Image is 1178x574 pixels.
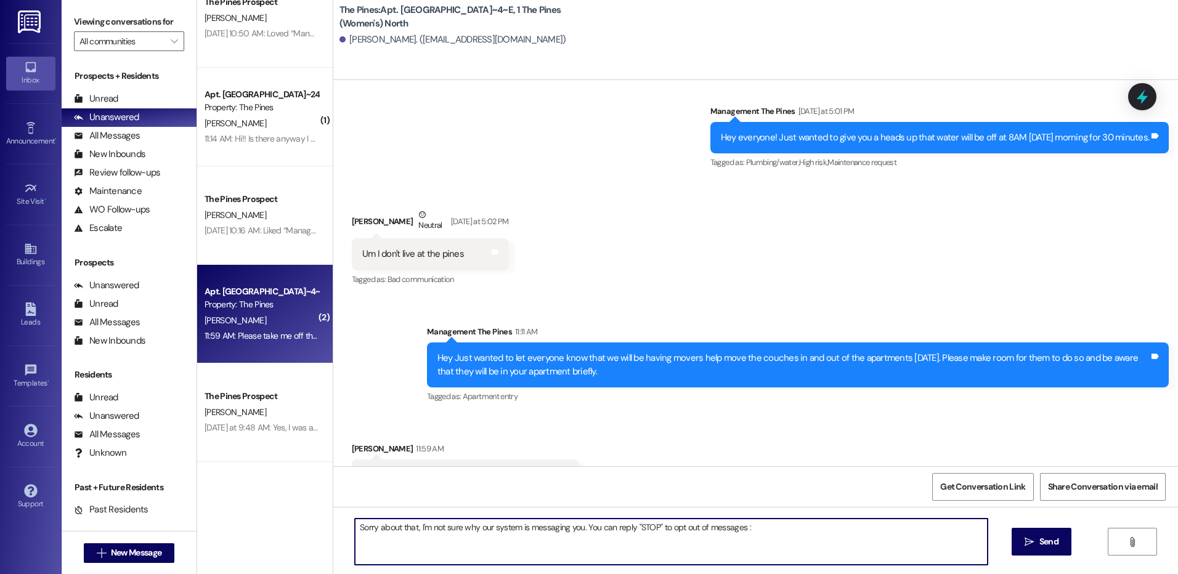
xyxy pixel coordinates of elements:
[205,28,1176,39] div: [DATE] 10:50 AM: Loved “Management The Pines (The Pines): Hey [PERSON_NAME], I wanted to remind y...
[47,377,49,386] span: •
[6,299,55,332] a: Leads
[84,543,175,563] button: New Message
[74,410,139,422] div: Unanswered
[205,298,319,311] div: Property: The Pines
[74,316,140,329] div: All Messages
[74,12,184,31] label: Viewing conversations for
[827,157,896,168] span: Maintenance request
[111,546,161,559] span: New Message
[97,548,106,558] i: 
[416,208,444,234] div: Neutral
[940,480,1025,493] span: Get Conversation Link
[799,157,828,168] span: High risk ,
[74,166,160,179] div: Review follow-ups
[205,315,266,326] span: [PERSON_NAME]
[205,88,319,101] div: Apt. [GEOGRAPHIC_DATA]~24~A, 1 The Pines (Women's) North
[205,330,417,341] div: 11:59 AM: Please take me off the list, I do not live at the pines
[413,442,444,455] div: 11:59 AM
[74,297,118,310] div: Unread
[74,447,126,459] div: Unknown
[74,222,122,235] div: Escalate
[339,4,586,30] b: The Pines: Apt. [GEOGRAPHIC_DATA]~4~E, 1 The Pines (Women's) North
[6,360,55,393] a: Templates •
[74,522,157,535] div: Future Residents
[205,193,319,206] div: The Pines Prospect
[205,422,557,433] div: [DATE] at 9:48 AM: Yes, I was able to get in! Sorry about the miscommunication, I'll be there at ...
[6,178,55,211] a: Site Visit •
[205,12,266,23] span: [PERSON_NAME]
[62,70,197,83] div: Prospects + Residents
[352,270,509,288] div: Tagged as:
[62,256,197,269] div: Prospects
[932,473,1033,501] button: Get Conversation Link
[427,325,1169,342] div: Management The Pines
[79,31,165,51] input: All communities
[74,334,145,347] div: New Inbounds
[74,148,145,161] div: New Inbounds
[388,274,454,285] span: Bad communication
[74,185,142,198] div: Maintenance
[721,131,1149,144] div: Hey everyone! Just wanted to give you a heads up that water will be off at 8AM [DATE] morning for...
[205,209,266,220] span: [PERSON_NAME]
[74,391,118,404] div: Unread
[205,406,266,418] span: [PERSON_NAME]
[205,101,319,114] div: Property: The Pines
[1127,537,1137,547] i: 
[339,33,566,46] div: [PERSON_NAME]. ([EMAIL_ADDRESS][DOMAIN_NAME])
[205,390,319,403] div: The Pines Prospect
[710,105,1169,122] div: Management The Pines
[6,420,55,453] a: Account
[74,279,139,292] div: Unanswered
[355,519,987,565] textarea: Sorry about that, I'm not sure why our system is messaging you. You can reply "STOP" to opt out o...
[205,133,609,144] div: 11:14 AM: Hi!! Is there anyway I can unsubscribe from these messages? I don't live there 😅, sorry...
[352,442,579,459] div: [PERSON_NAME]
[1039,535,1058,548] span: Send
[352,208,509,238] div: [PERSON_NAME]
[55,135,57,143] span: •
[18,10,43,33] img: ResiDesk Logo
[62,368,197,381] div: Residents
[74,111,139,124] div: Unanswered
[710,153,1169,171] div: Tagged as:
[62,481,197,494] div: Past + Future Residents
[427,387,1169,405] div: Tagged as:
[171,36,177,46] i: 
[512,325,538,338] div: 11:11 AM
[6,57,55,90] a: Inbox
[205,225,665,236] div: [DATE] 10:16 AM: Liked “Management The Pines (The Pines): Sure thing! I just added you and will k...
[1012,528,1071,556] button: Send
[6,238,55,272] a: Buildings
[205,285,319,298] div: Apt. [GEOGRAPHIC_DATA]~4~E, 1 The Pines (Women's) North
[437,352,1149,378] div: Hey Just wanted to let everyone know that we will be having movers help move the couches in and o...
[74,503,148,516] div: Past Residents
[362,248,464,261] div: Um I don't live at the pines
[74,428,140,441] div: All Messages
[74,129,140,142] div: All Messages
[74,92,118,105] div: Unread
[1040,473,1166,501] button: Share Conversation via email
[448,215,509,228] div: [DATE] at 5:02 PM
[44,195,46,204] span: •
[205,118,266,129] span: [PERSON_NAME]
[746,157,799,168] span: Plumbing/water ,
[463,391,518,402] span: Apartment entry
[1048,480,1158,493] span: Share Conversation via email
[74,203,150,216] div: WO Follow-ups
[6,480,55,514] a: Support
[1025,537,1034,547] i: 
[795,105,855,118] div: [DATE] at 5:01 PM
